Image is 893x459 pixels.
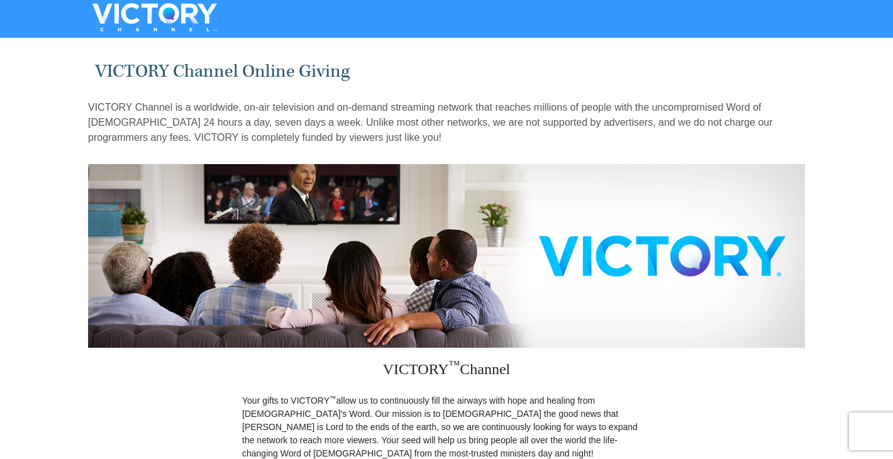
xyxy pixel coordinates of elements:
sup: ™ [449,358,460,371]
h1: VICTORY Channel Online Giving [95,61,799,82]
sup: ™ [330,394,336,402]
h3: VICTORY Channel [242,348,651,394]
img: VICTORYTHON - VICTORY Channel [76,3,233,31]
p: VICTORY Channel is a worldwide, on-air television and on-demand streaming network that reaches mi... [88,100,805,145]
